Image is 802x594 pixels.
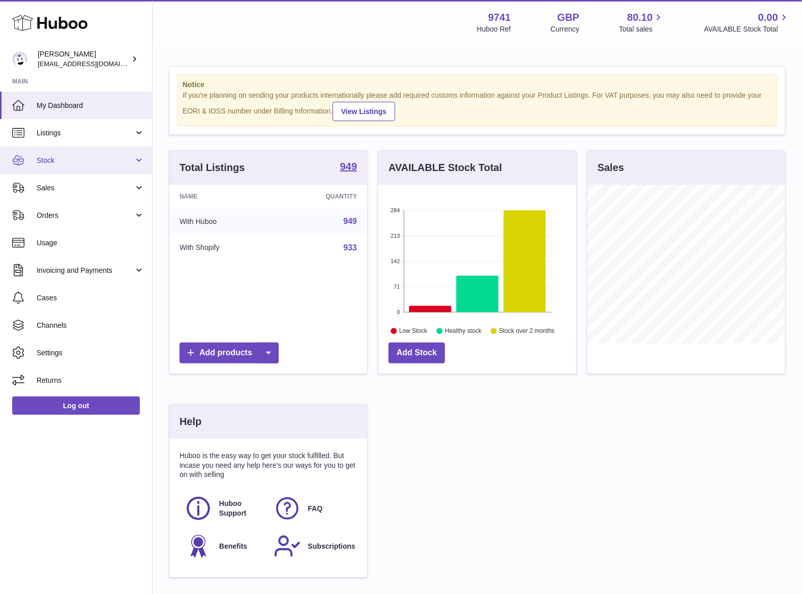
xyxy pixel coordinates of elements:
span: My Dashboard [37,101,144,110]
h3: Total Listings [180,161,245,175]
a: FAQ [274,495,352,522]
text: 71 [394,284,400,290]
a: View Listings [333,102,395,121]
span: Invoicing and Payments [37,266,134,275]
text: 0 [397,309,400,315]
th: Name [169,185,276,208]
span: Returns [37,376,144,385]
span: Channels [37,321,144,330]
span: Benefits [219,542,247,551]
a: Add products [180,343,279,363]
text: 142 [391,258,400,264]
a: 949 [340,161,357,174]
a: 949 [343,217,357,225]
span: Stock [37,156,134,165]
a: 80.10 Total sales [619,11,664,34]
p: Huboo is the easy way to get your stock fulfilled. But incase you need any help here's our ways f... [180,451,357,480]
text: Low Stock [399,327,428,334]
div: [PERSON_NAME] [38,49,129,69]
span: AVAILABLE Stock Total [704,24,790,34]
h3: Sales [598,161,624,175]
a: Add Stock [389,343,445,363]
div: Huboo Ref [477,24,511,34]
img: ajcmarketingltd@gmail.com [12,51,27,67]
a: 933 [343,243,357,252]
a: Subscriptions [274,532,352,560]
a: Log out [12,397,140,415]
text: 284 [391,207,400,213]
span: 80.10 [627,11,652,24]
h3: Help [180,415,201,429]
strong: 9741 [488,11,511,24]
a: Benefits [185,532,263,560]
span: FAQ [308,504,323,514]
span: Usage [37,238,144,248]
th: Quantity [276,185,367,208]
div: If you're planning on sending your products internationally please add required customs informati... [183,91,772,121]
span: [EMAIL_ADDRESS][DOMAIN_NAME] [38,60,150,68]
td: With Huboo [169,208,276,235]
td: With Shopify [169,235,276,261]
h3: AVAILABLE Stock Total [389,161,502,175]
span: Cases [37,293,144,303]
strong: Notice [183,80,772,90]
span: Sales [37,183,134,193]
text: 213 [391,233,400,239]
strong: 949 [340,161,357,172]
text: Stock over 2 months [499,327,554,334]
strong: GBP [557,11,579,24]
span: Settings [37,348,144,358]
a: Huboo Support [185,495,263,522]
span: 0.00 [758,11,778,24]
span: Listings [37,128,134,138]
span: Total sales [619,24,664,34]
div: Currency [551,24,580,34]
span: Huboo Support [219,499,262,518]
span: Subscriptions [308,542,355,551]
a: 0.00 AVAILABLE Stock Total [704,11,790,34]
text: Healthy stock [445,327,482,334]
span: Orders [37,211,134,220]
